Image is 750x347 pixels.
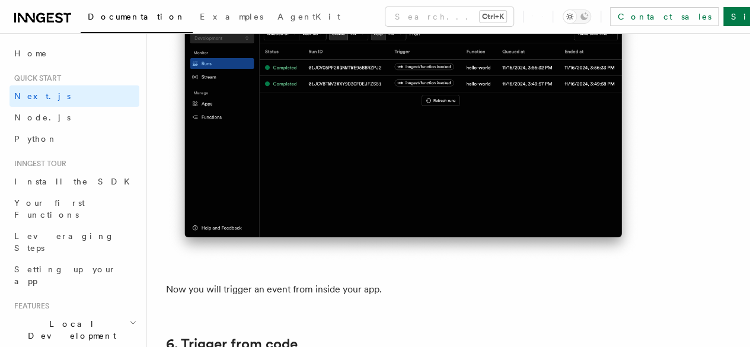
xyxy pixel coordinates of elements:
[14,47,47,59] span: Home
[14,231,114,253] span: Leveraging Steps
[610,7,719,26] a: Contact sales
[14,177,137,186] span: Install the SDK
[14,91,71,101] span: Next.js
[9,318,129,342] span: Local Development
[9,192,139,225] a: Your first Functions
[9,85,139,107] a: Next.js
[14,265,116,286] span: Setting up your app
[14,113,71,122] span: Node.js
[480,11,506,23] kbd: Ctrl+K
[9,171,139,192] a: Install the SDK
[9,159,66,168] span: Inngest tour
[277,12,340,21] span: AgentKit
[81,4,193,33] a: Documentation
[385,7,513,26] button: Search...Ctrl+K
[193,4,270,32] a: Examples
[166,281,640,298] p: Now you will trigger an event from inside your app.
[9,225,139,259] a: Leveraging Steps
[563,9,591,24] button: Toggle dark mode
[14,198,85,219] span: Your first Functions
[9,313,139,346] button: Local Development
[270,4,347,32] a: AgentKit
[9,301,49,311] span: Features
[9,43,139,64] a: Home
[9,259,139,292] a: Setting up your app
[9,107,139,128] a: Node.js
[9,128,139,149] a: Python
[14,134,58,144] span: Python
[200,12,263,21] span: Examples
[88,12,186,21] span: Documentation
[9,74,61,83] span: Quick start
